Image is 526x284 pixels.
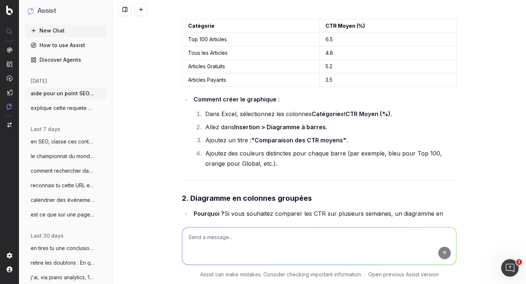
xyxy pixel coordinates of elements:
[194,96,279,103] strong: Comment créer le graphique :
[7,75,12,81] img: Activation
[31,274,95,281] span: j'ai, via piano analytics, 10000 visites
[7,61,12,67] img: Intelligence
[25,194,107,206] button: calendrier des événements du mois d'octo
[31,104,95,112] span: explique cette requete SQL SELECT DIS
[31,167,95,174] span: comment rechercher dans botify des donné
[6,5,13,15] img: Botify logo
[251,137,346,144] strong: "Comparaison des CTR moyens"
[31,182,95,189] span: reconnais tu cette URL et le contenu htt
[7,266,12,272] img: My account
[182,73,320,87] td: Articles Payants
[28,6,104,16] button: Assist
[368,271,439,278] a: Open previous Assist version
[25,209,107,220] button: est ce que sur une page on peut ajouter
[234,123,326,131] strong: Insertion > Diagramme à barres
[25,88,107,99] button: aide pour un point SEO/Data, on va trait
[182,19,320,32] td: Catégorie
[31,90,95,97] span: aide pour un point SEO/Data, on va trait
[25,39,107,51] a: How to use Assist
[203,109,457,119] li: Dans Excel, sélectionnez les colonnes et .
[25,150,107,162] button: le championnat du monde masculin de vole
[182,60,320,73] td: Articles Gratuits
[25,25,107,37] button: New Chat
[31,259,95,266] span: retire les doublons : En quoi consiste
[25,242,107,254] button: en tires tu une conclusion ? page ID cli
[31,138,95,145] span: en SEO, classe ces contenus en chaud fro
[7,253,12,258] img: Setting
[31,211,95,218] span: est ce que sur une page on peut ajouter
[25,257,107,269] button: retire les doublons : En quoi consiste
[346,110,390,118] strong: CTR Moyen (%)
[7,47,12,53] img: Analytics
[31,153,95,160] span: le championnat du monde masculin de vole
[182,32,320,46] td: Top 100 Articles
[312,110,340,118] strong: Catégorie
[182,46,320,60] td: Tous les Articles
[516,259,522,265] span: 1
[25,102,107,114] button: explique cette requete SQL SELECT DIS
[203,135,457,145] li: Ajoutez un titre : .
[182,194,312,203] strong: 2. Diagramme en colonnes groupées
[200,271,362,278] p: Assist can make mistakes. Consider checking important information.
[31,196,95,204] span: calendrier des événements du mois d'octo
[31,245,95,252] span: en tires tu une conclusion ? page ID cli
[25,165,107,177] button: comment rechercher dans botify des donné
[7,103,12,110] img: Assist
[7,89,12,95] img: Studio
[25,136,107,147] button: en SEO, classe ces contenus en chaud fro
[25,180,107,191] button: reconnais tu cette URL et le contenu htt
[319,46,457,60] td: 4.8
[7,122,12,127] img: Switch project
[319,32,457,46] td: 6.5
[319,60,457,73] td: 5.2
[25,54,107,66] a: Discover Agents
[31,126,60,133] span: last 7 days
[31,77,47,85] span: [DATE]
[194,210,224,217] strong: Pourquoi ?
[319,73,457,87] td: 3.5
[203,122,457,132] li: Allez dans .
[319,19,457,32] td: CTR Moyen (%)
[501,259,519,277] iframe: Intercom live chat
[25,272,107,283] button: j'ai, via piano analytics, 10000 visites
[31,232,64,239] span: last 30 days
[37,6,56,16] h1: Assist
[28,7,34,14] img: Assist
[191,208,457,229] li: Si vous souhaitez comparer les CTR sur plusieurs semaines, un diagramme en colonnes groupées est ...
[203,148,457,169] li: Ajoutez des couleurs distinctes pour chaque barre (par exemple, bleu pour Top 100, orange pour Gl...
